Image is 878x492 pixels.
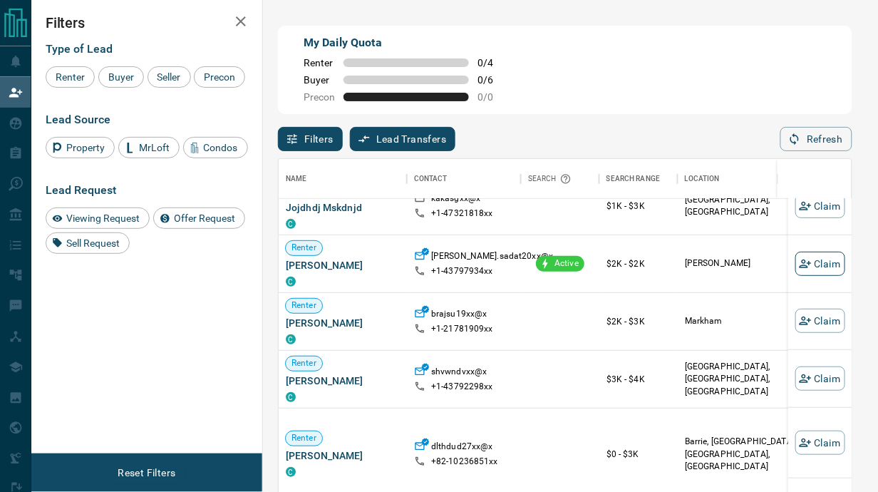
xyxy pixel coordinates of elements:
p: +1- 43797934xx [431,265,493,277]
button: Claim [795,194,845,218]
span: Type of Lead [46,42,113,56]
span: Precon [304,91,335,103]
span: 0 / 4 [477,57,509,68]
button: Lead Transfers [350,127,456,151]
span: Active [549,257,584,270]
div: Property [46,137,115,158]
p: $0 - $3K [606,448,671,461]
span: Renter [286,242,322,254]
div: Search Range [606,159,661,199]
span: 0 / 6 [477,74,509,86]
p: +1- 43792298xx [431,381,493,393]
p: [PERSON_NAME] [685,257,799,270]
span: Condos [199,142,243,153]
span: 0 / 0 [477,91,509,103]
div: Condos [183,137,248,158]
button: Claim [795,431,845,455]
p: My Daily Quota [304,34,509,51]
div: Name [279,159,407,199]
span: MrLoft [134,142,175,153]
button: Filters [278,127,343,151]
p: +82- 10236851xx [431,456,498,468]
p: $3K - $4K [606,373,671,386]
div: condos.ca [286,392,296,402]
button: Claim [795,367,845,391]
span: Property [61,142,110,153]
p: dlthdud27xx@x [431,441,493,456]
p: +1- 47321818xx [431,207,493,220]
p: shvwndvxx@x [431,366,487,381]
span: [PERSON_NAME] [286,258,400,272]
p: $1K - $3K [606,200,671,212]
p: [GEOGRAPHIC_DATA], [GEOGRAPHIC_DATA], [GEOGRAPHIC_DATA] [685,361,799,397]
span: Offer Request [169,212,240,224]
div: Search Range [599,159,678,199]
p: [PERSON_NAME].sadat20xx@x [431,250,553,265]
p: brajsu19xx@x [431,308,487,323]
span: Buyer [304,74,335,86]
div: Renter [46,66,95,88]
div: Sell Request [46,232,130,254]
div: Precon [194,66,245,88]
button: Refresh [780,127,852,151]
span: Buyer [103,71,139,83]
div: Location [678,159,806,199]
div: condos.ca [286,277,296,287]
span: Renter [286,432,322,444]
div: Name [286,159,307,199]
span: Viewing Request [61,212,145,224]
div: Contact [414,159,448,199]
div: Viewing Request [46,207,150,229]
p: [GEOGRAPHIC_DATA], [GEOGRAPHIC_DATA] [685,194,799,218]
p: Markham [685,315,799,327]
button: Claim [795,252,845,276]
p: $2K - $2K [606,257,671,270]
span: [PERSON_NAME] [286,449,400,463]
div: Location [685,159,720,199]
span: [PERSON_NAME] [286,316,400,330]
div: Search [528,159,575,199]
h2: Filters [46,14,248,31]
span: Precon [199,71,240,83]
span: Renter [286,357,322,369]
span: Jojdhdj Mskdnjd [286,200,400,215]
div: Seller [148,66,191,88]
div: Contact [407,159,521,199]
span: Renter [51,71,90,83]
span: Lead Source [46,113,110,126]
div: Offer Request [153,207,245,229]
button: Claim [795,309,845,333]
div: condos.ca [286,467,296,477]
div: condos.ca [286,334,296,344]
span: Renter [286,299,322,312]
p: $2K - $3K [606,315,671,328]
div: condos.ca [286,219,296,229]
div: MrLoft [118,137,180,158]
span: Renter [304,57,335,68]
p: +1- 21781909xx [431,323,493,335]
div: Buyer [98,66,144,88]
p: kakasgxx@x [431,193,480,207]
span: Lead Request [46,183,116,197]
button: Reset Filters [108,461,185,485]
p: Barrie, [GEOGRAPHIC_DATA], [GEOGRAPHIC_DATA], [GEOGRAPHIC_DATA] [685,436,799,472]
span: Seller [153,71,186,83]
span: [PERSON_NAME] [286,374,400,388]
span: Sell Request [61,237,125,249]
